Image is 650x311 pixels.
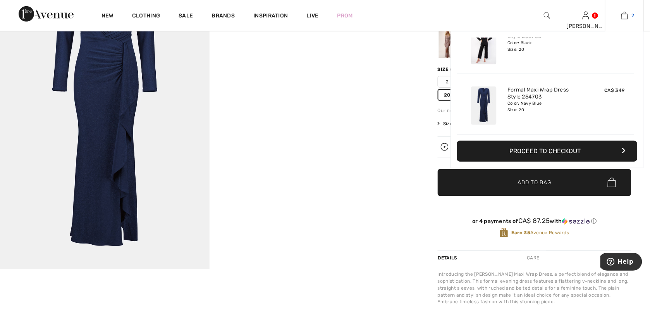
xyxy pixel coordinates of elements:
[438,217,631,225] div: or 4 payments of with
[507,100,584,113] div: Color: Navy Blue Size: 20
[507,40,584,52] div: Color: Black Size: 20
[567,22,605,30] div: [PERSON_NAME]
[518,178,551,187] span: Add to Bag
[132,12,160,21] a: Clothing
[438,251,459,265] div: Details
[583,12,589,19] a: Sign In
[621,11,628,20] img: My Bag
[438,66,567,73] div: Size ([GEOGRAPHIC_DATA]/[GEOGRAPHIC_DATA]):
[441,143,449,151] img: Watch the replay
[511,229,569,236] span: Avenue Rewards
[438,76,457,88] span: 2
[307,12,319,20] a: Live
[438,120,467,127] span: Size Guide
[608,178,616,188] img: Bag.svg
[438,169,631,196] button: Add to Bag
[562,218,590,225] img: Sezzle
[471,86,497,125] img: Formal Maxi Wrap Dress Style 254703
[337,12,353,20] a: Prom
[511,230,530,235] strong: Earn 35
[212,12,235,21] a: Brands
[521,251,546,265] div: Care
[500,228,508,238] img: Avenue Rewards
[438,89,457,101] span: 20
[19,6,74,22] img: 1ère Avenue
[179,12,193,21] a: Sale
[439,29,459,58] div: Rose
[253,12,288,21] span: Inspiration
[607,251,631,265] div: Shipping
[438,107,631,114] div: Our model is 5'9"/175 cm and wears a size 6.
[438,217,631,228] div: or 4 payments ofCA$ 87.25withSezzle Click to learn more about Sezzle
[605,88,625,93] span: CA$ 349
[457,141,637,162] button: Proceed to Checkout
[600,253,642,272] iframe: Opens a widget where you can find more information
[471,26,497,64] img: Hip-Length Collared Shirt Style 233786
[518,217,550,225] span: CA$ 87.25
[632,12,635,19] span: 2
[507,86,584,100] a: Formal Maxi Wrap Dress Style 254703
[438,271,631,306] div: Introducing the [PERSON_NAME] Maxi Wrap Dress, a perfect blend of elegance and sophistication. Th...
[544,11,550,20] img: search the website
[101,12,113,21] a: New
[583,11,589,20] img: My Info
[605,11,643,20] a: 2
